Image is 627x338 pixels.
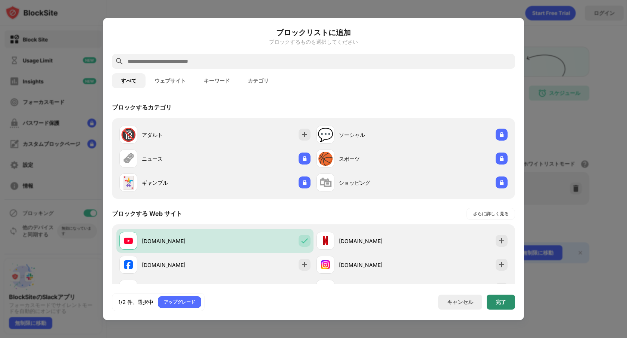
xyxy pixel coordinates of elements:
[142,155,215,163] div: ニュース
[195,73,239,88] button: キーワード
[164,298,195,306] div: アップグレード
[239,73,278,88] button: カテゴリ
[321,236,330,245] img: favicons
[122,151,135,166] div: 🗞
[112,210,182,218] div: ブロックする Web サイト
[447,299,473,306] div: キャンセル
[496,299,506,305] div: 完了
[339,179,412,187] div: ショッピング
[339,261,412,269] div: [DOMAIN_NAME]
[321,260,330,269] img: favicons
[146,73,195,88] button: ウェブサイト
[319,175,332,190] div: 🛍
[339,131,412,139] div: ソーシャル
[124,236,133,245] img: favicons
[142,237,215,245] div: [DOMAIN_NAME]
[118,298,153,306] div: 1/2 件、選択中
[121,175,136,190] div: 🃏
[112,73,146,88] button: すべて
[473,210,509,218] div: さらに詳しく見る
[115,57,124,66] img: search.svg
[112,27,515,38] h6: ブロックリストに追加
[121,127,136,142] div: 🔞
[112,104,172,112] div: ブロックするカテゴリ
[124,260,133,269] img: favicons
[112,39,515,45] div: ブロックするものを選択してください
[318,127,333,142] div: 💬
[142,261,215,269] div: [DOMAIN_NAME]
[142,131,215,139] div: アダルト
[339,237,412,245] div: [DOMAIN_NAME]
[339,155,412,163] div: スポーツ
[142,179,215,187] div: ギャンブル
[318,151,333,166] div: 🏀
